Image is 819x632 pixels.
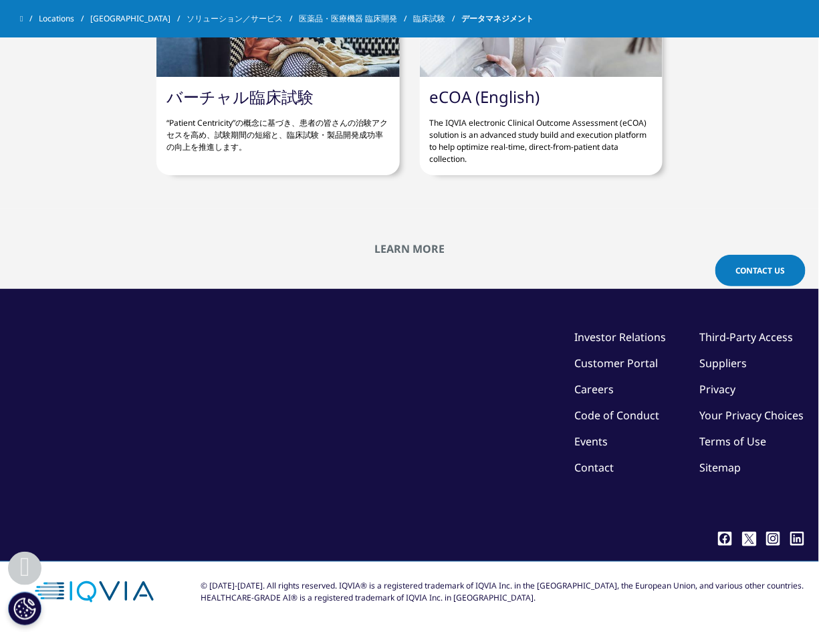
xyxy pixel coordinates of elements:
span: Contact Us [735,265,786,276]
a: ソリューション／サービス [187,7,299,31]
a: 医薬品・医療機器 臨床開発 [299,7,413,31]
a: Third-Party Access [700,330,794,344]
a: Suppliers [700,356,747,371]
p: The IQVIA electronic Clinical Outcome Assessment (eCOA) solution is an advanced study build and e... [430,107,653,165]
a: Contact [575,460,614,475]
p: “Patient Centricity”の概念に基づき、患者の皆さんの治験アクセスを高め、試験期間の短縮と、臨床試験・製品開発成功率の向上を推進します。 [166,107,389,153]
a: Locations [39,7,90,31]
a: Terms of Use [700,434,767,449]
a: バーチャル臨床試験 [166,86,314,108]
button: Cookie 設定 [8,592,41,625]
h2: Learn More [20,242,799,255]
span: データマネジメント [461,7,534,31]
div: © [DATE]-[DATE]. All rights reserved. IQVIA® is a registered trademark of IQVIA Inc. in the [GEOG... [201,580,804,604]
a: Code of Conduct [575,408,660,423]
a: Careers [575,382,614,397]
a: Investor Relations [575,330,667,344]
a: 臨床試験 [413,7,461,31]
a: eCOA (English) [430,86,540,108]
a: Customer Portal [575,356,659,371]
a: Your Privacy Choices [700,408,804,423]
a: Sitemap [700,460,741,475]
a: [GEOGRAPHIC_DATA] [90,7,187,31]
a: Events [575,434,608,449]
a: Contact Us [715,255,806,286]
a: Privacy [700,382,736,397]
